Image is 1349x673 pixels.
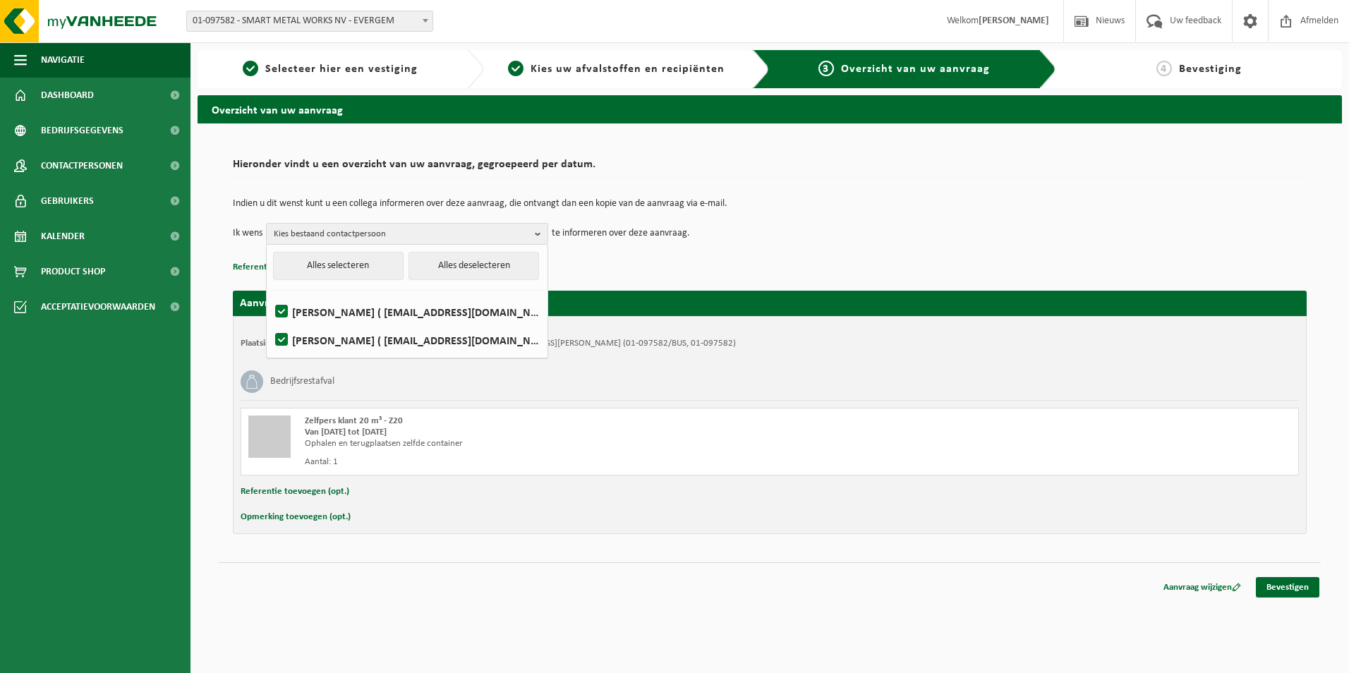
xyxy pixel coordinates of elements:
div: Ophalen en terugplaatsen zelfde container [305,438,826,449]
button: Referentie toevoegen (opt.) [241,483,349,501]
span: Kalender [41,219,85,254]
label: [PERSON_NAME] ( [EMAIL_ADDRESS][DOMAIN_NAME] ) [272,329,540,351]
span: 4 [1156,61,1172,76]
strong: [PERSON_NAME] [979,16,1049,26]
h3: Bedrijfsrestafval [270,370,334,393]
label: [PERSON_NAME] ( [EMAIL_ADDRESS][DOMAIN_NAME] ) [272,301,540,322]
span: 3 [818,61,834,76]
a: Bevestigen [1256,577,1319,598]
span: Gebruikers [41,183,94,219]
strong: Plaatsingsadres: [241,339,302,348]
h2: Hieronder vindt u een overzicht van uw aanvraag, gegroepeerd per datum. [233,159,1307,178]
span: Kies bestaand contactpersoon [274,224,529,245]
span: Bedrijfsgegevens [41,113,123,148]
p: te informeren over deze aanvraag. [552,223,690,244]
span: Kies uw afvalstoffen en recipiënten [531,63,725,75]
span: Navigatie [41,42,85,78]
span: Selecteer hier een vestiging [265,63,418,75]
span: 2 [508,61,524,76]
span: Zelfpers klant 20 m³ - Z20 [305,416,403,425]
a: 1Selecteer hier een vestiging [205,61,456,78]
p: Indien u dit wenst kunt u een collega informeren over deze aanvraag, die ontvangt dan een kopie v... [233,199,1307,209]
strong: Van [DATE] tot [DATE] [305,428,387,437]
span: Bevestiging [1179,63,1242,75]
span: Product Shop [41,254,105,289]
button: Opmerking toevoegen (opt.) [241,508,351,526]
a: 2Kies uw afvalstoffen en recipiënten [491,61,742,78]
div: Aantal: 1 [305,456,826,468]
strong: Aanvraag voor [DATE] [240,298,346,309]
span: Contactpersonen [41,148,123,183]
button: Alles selecteren [273,252,404,280]
span: Overzicht van uw aanvraag [841,63,990,75]
button: Alles deselecteren [409,252,539,280]
button: Kies bestaand contactpersoon [266,223,548,244]
h2: Overzicht van uw aanvraag [198,95,1342,123]
span: 1 [243,61,258,76]
button: Referentie toevoegen (opt.) [233,258,341,277]
span: Dashboard [41,78,94,113]
span: Acceptatievoorwaarden [41,289,155,325]
a: Aanvraag wijzigen [1153,577,1252,598]
p: Ik wens [233,223,262,244]
span: 01-097582 - SMART METAL WORKS NV - EVERGEM [186,11,433,32]
span: 01-097582 - SMART METAL WORKS NV - EVERGEM [187,11,432,31]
